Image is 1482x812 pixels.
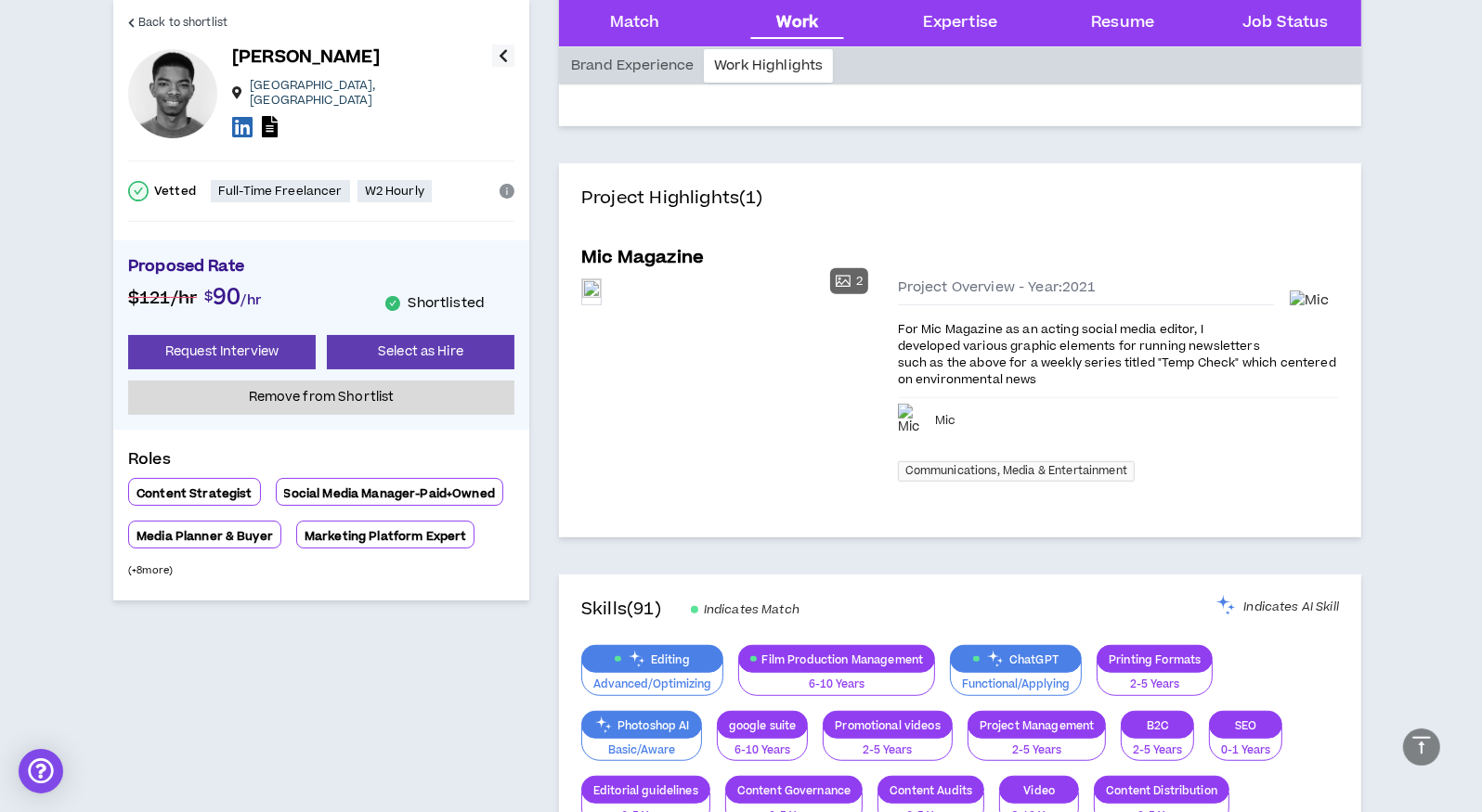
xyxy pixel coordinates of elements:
[500,184,514,199] span: info-circle
[777,11,819,35] div: Work
[305,529,467,544] p: Marketing Platform Expert
[968,727,1107,762] button: 2-5 Years
[704,602,799,617] span: Indicates Match
[138,14,227,32] span: Back to shortlist
[951,652,1081,666] p: ChatGPT
[593,742,690,759] p: Basic/Aware
[581,186,1339,234] h4: Project Highlights (1)
[128,255,514,283] p: Proposed Rate
[824,718,952,732] p: Promotional videos
[898,321,1336,388] span: For Mic Magazine as an acting social media editor, I developed various graphic elements for runni...
[1209,727,1282,762] button: 0-1 Years
[327,335,514,369] button: Select as Hire
[232,45,380,71] p: [PERSON_NAME]
[408,294,485,313] p: Shortlisted
[935,413,955,428] span: Mic
[1242,11,1328,35] div: Job Status
[213,281,240,314] span: 90
[128,563,173,578] p: (+ 8 more)
[1109,677,1201,693] p: 2-5 Years
[561,49,704,83] div: Brand Experience
[218,184,343,199] p: Full-Time Freelancer
[136,529,273,544] p: Media Planner & Buyer
[582,718,701,732] p: Photoshop AI
[823,727,953,762] button: 2-5 Years
[128,286,197,311] span: $121 /hr
[581,245,704,271] h5: Mic Magazine
[19,749,63,793] div: Open Intercom Messenger
[204,287,213,306] span: $
[610,11,660,35] div: Match
[365,184,424,199] p: W2 Hourly
[136,486,253,501] p: Content Strategist
[739,652,934,666] p: Film Production Management
[128,181,149,201] span: check-circle
[128,380,514,415] button: Remove from Shortlist
[718,718,808,732] p: google suite
[950,661,1082,696] button: Functional/Applying
[1122,718,1193,732] p: B2C
[1121,727,1194,762] button: 2-5 Years
[1410,734,1433,756] span: vertical-align-top
[128,49,217,138] div: Kameron B.
[1097,661,1213,696] button: 2-5 Years
[581,597,661,623] h4: Skills (91)
[1243,599,1339,614] span: Indicates AI Skill
[1290,290,1329,311] img: Mic
[729,742,797,759] p: 6-10 Years
[898,278,1097,297] span: Project Overview - Year: 2021
[1098,652,1212,666] p: Printing Formats
[1091,11,1154,35] div: Resume
[898,404,928,437] img: Mic
[581,661,723,696] button: Advanced/Optimizing
[704,49,833,83] div: Work Highlights
[717,727,809,762] button: 6-10 Years
[240,290,261,310] span: /hr
[968,718,1106,732] p: Project Management
[878,783,983,797] p: Content Audits
[250,78,492,108] p: [GEOGRAPHIC_DATA] , [GEOGRAPHIC_DATA]
[582,652,722,666] p: Editing
[582,783,709,797] p: Editorial guidelines
[284,486,495,501] p: Social Media Manager-Paid+Owned
[154,184,196,199] p: Vetted
[1133,742,1182,759] p: 2-5 Years
[128,335,316,369] button: Request Interview
[738,661,935,696] button: 6-10 Years
[593,677,711,693] p: Advanced/Optimizing
[128,448,514,478] p: Roles
[898,461,1135,482] span: Communications, Media & Entertainment
[1095,783,1228,797] p: Content Distribution
[962,677,1070,693] p: Functional/Applying
[581,727,702,762] button: Basic/Aware
[750,677,923,693] p: 6-10 Years
[923,11,997,35] div: Expertise
[1221,742,1270,759] p: 0-1 Years
[980,742,1095,759] p: 2-5 Years
[835,742,941,759] p: 2-5 Years
[385,296,400,311] span: check-circle
[1000,783,1078,797] p: Video
[1210,718,1281,732] p: SEO
[726,783,863,797] p: Content Governance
